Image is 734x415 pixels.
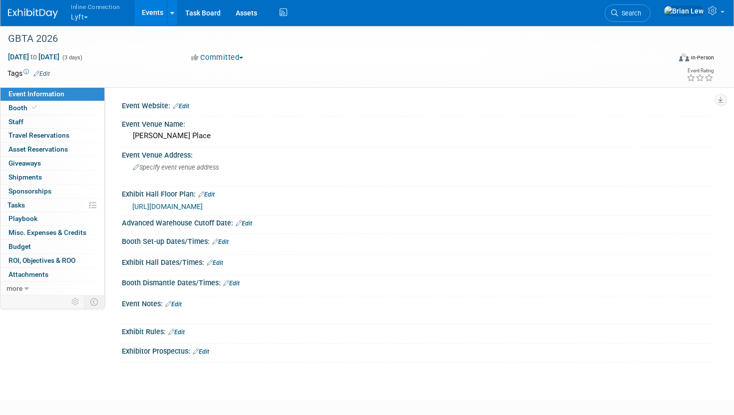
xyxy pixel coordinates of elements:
[7,201,25,209] span: Tasks
[691,54,714,61] div: In-Person
[71,1,120,12] span: Inline Connection
[8,131,69,139] span: Travel Reservations
[236,220,252,227] a: Edit
[6,284,22,292] span: more
[8,187,51,195] span: Sponsorships
[193,348,209,355] a: Edit
[8,228,86,236] span: Misc. Expenses & Credits
[687,68,714,73] div: Event Rating
[8,173,42,181] span: Shipments
[8,90,64,98] span: Event Information
[0,171,104,184] a: Shipments
[679,53,689,61] img: Format-Inperson.png
[33,70,50,77] a: Edit
[129,128,707,144] div: [PERSON_NAME] Place
[618,9,641,17] span: Search
[168,329,185,336] a: Edit
[122,98,714,111] div: Event Website:
[122,234,714,247] div: Booth Set-up Dates/Times:
[173,103,189,110] a: Edit
[198,191,215,198] a: Edit
[29,53,38,61] span: to
[207,259,223,266] a: Edit
[0,115,104,129] a: Staff
[609,52,714,67] div: Event Format
[4,30,654,48] div: GBTA 2026
[7,68,50,78] td: Tags
[122,215,714,228] div: Advanced Warehouse Cutoff Date:
[605,4,651,22] a: Search
[67,295,84,308] td: Personalize Event Tab Strip
[32,105,37,110] i: Booth reservation complete
[188,52,247,63] button: Committed
[8,256,75,264] span: ROI, Objectives & ROO
[122,324,714,337] div: Exhibit Rules:
[122,117,714,129] div: Event Venue Name:
[0,212,104,225] a: Playbook
[122,296,714,309] div: Event Notes:
[223,280,240,287] a: Edit
[122,187,714,200] div: Exhibit Hall Floor Plan:
[8,159,41,167] span: Giveaways
[133,164,219,171] span: Specify event venue address
[0,199,104,212] a: Tasks
[0,282,104,295] a: more
[0,157,104,170] a: Giveaways
[0,240,104,253] a: Budget
[0,143,104,156] a: Asset Reservations
[122,255,714,268] div: Exhibit Hall Dates/Times:
[122,275,714,288] div: Booth Dismantle Dates/Times:
[8,145,68,153] span: Asset Reservations
[0,129,104,142] a: Travel Reservations
[8,118,23,126] span: Staff
[132,203,203,210] a: [URL][DOMAIN_NAME]
[0,226,104,239] a: Misc. Expenses & Credits
[8,104,39,112] span: Booth
[8,214,37,222] span: Playbook
[61,54,82,61] span: (3 days)
[122,344,714,357] div: Exhibitor Prospectus:
[8,8,58,18] img: ExhibitDay
[84,295,105,308] td: Toggle Event Tabs
[0,185,104,198] a: Sponsorships
[0,268,104,281] a: Attachments
[8,270,48,278] span: Attachments
[165,301,182,308] a: Edit
[8,242,31,250] span: Budget
[0,101,104,115] a: Booth
[0,254,104,267] a: ROI, Objectives & ROO
[7,52,60,61] span: [DATE] [DATE]
[0,87,104,101] a: Event Information
[212,238,229,245] a: Edit
[664,5,704,16] img: Brian Lew
[122,148,714,160] div: Event Venue Address:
